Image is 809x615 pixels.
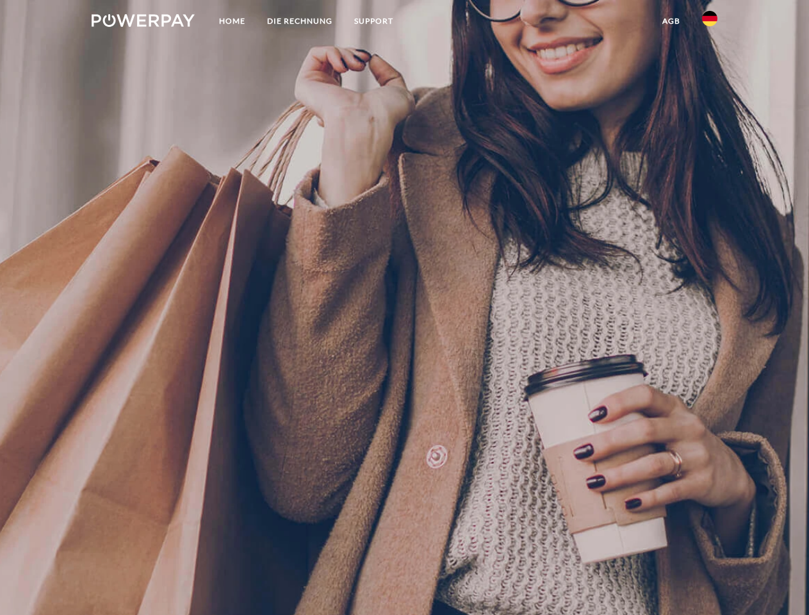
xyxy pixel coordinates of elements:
[343,10,404,33] a: SUPPORT
[256,10,343,33] a: DIE RECHNUNG
[702,11,717,26] img: de
[92,14,195,27] img: logo-powerpay-white.svg
[651,10,691,33] a: agb
[208,10,256,33] a: Home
